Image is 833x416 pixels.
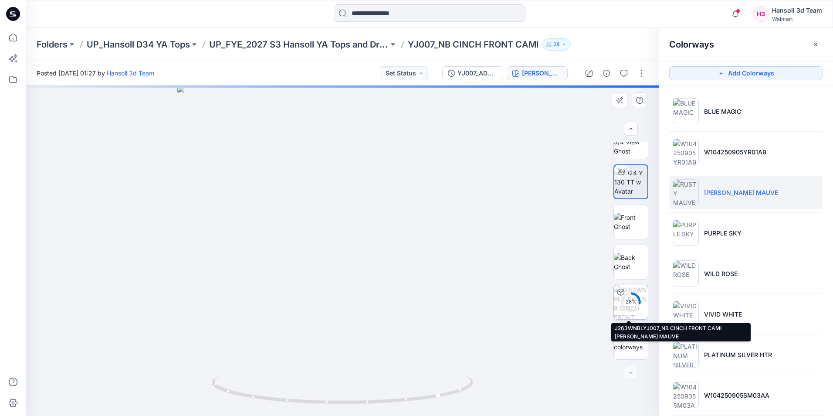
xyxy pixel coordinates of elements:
p: PURPLE SKY [704,228,742,238]
a: UP_FYE_2027 S3 Hansoll YA Tops and Dresses [209,38,389,51]
img: Back Ghost [614,253,648,271]
img: PLATINUM SILVER HTR [673,341,699,368]
img: All colorways [614,333,648,351]
span: Posted [DATE] 01:27 by [37,68,154,78]
p: W104250905YR01AB [704,147,766,157]
div: Hansoll 3d Team [772,5,822,16]
img: W104250905SM03AA [673,382,699,408]
p: BLUE MAGIC [704,107,741,116]
img: 2024 Y 130 TT w Avatar [614,168,647,196]
p: VIVID WHITE [704,310,742,319]
img: RUSTY MAUVE [673,179,699,205]
a: UP_Hansoll D34 YA Tops [87,38,190,51]
div: Walmart [772,16,822,22]
div: [PERSON_NAME] MAUVE [522,68,562,78]
button: YJ007_ADM_NB CINCH FRONT CAMI [442,66,503,80]
a: Folders [37,38,68,51]
img: J263WNBLYJ007_NB CINCH FRONT CAMI RUSTY MAUVE [614,285,648,319]
p: W104250905SM03AA [704,391,769,400]
div: YJ007_ADM_NB CINCH FRONT CAMI [457,68,498,78]
button: 28 [542,38,571,51]
p: YJ007_NB CINCH FRONT CAMI [408,38,539,51]
img: Colorway 3/4 View Ghost [614,128,648,156]
img: PURPLE SKY [673,220,699,246]
p: WILD ROSE [704,269,738,278]
img: WILD ROSE [673,260,699,286]
button: Add Colorways [669,66,823,80]
h2: Colorways [669,39,714,50]
div: H3 [753,6,769,22]
p: [PERSON_NAME] MAUVE [704,188,778,197]
button: [PERSON_NAME] MAUVE [507,66,568,80]
div: 28 % [620,298,641,306]
img: W104250905YR01AB [673,139,699,165]
p: PLATINUM SILVER HTR [704,350,772,359]
img: VIVID WHITE [673,301,699,327]
img: BLUE MAGIC [673,98,699,124]
button: Details [599,66,613,80]
img: Front Ghost [614,213,648,231]
a: Hansoll 3d Team [107,69,154,77]
p: 28 [553,40,560,49]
